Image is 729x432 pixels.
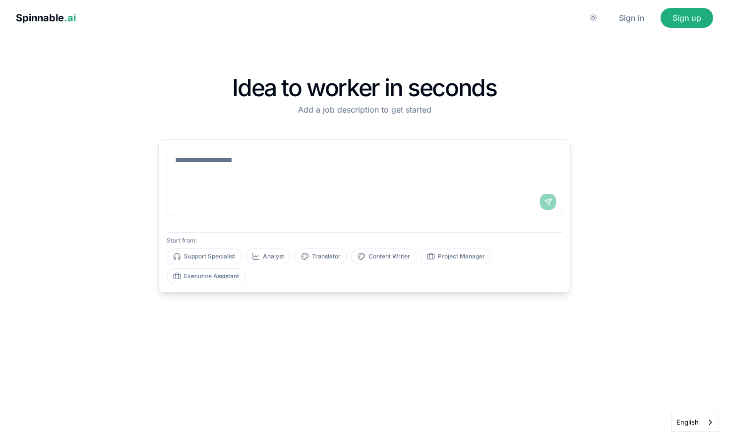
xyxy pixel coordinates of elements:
button: Sign up [661,8,713,28]
button: Analyst [245,248,291,264]
h1: Idea to worker in seconds [158,76,571,100]
span: .ai [64,12,76,24]
button: Support Specialist [167,248,242,264]
aside: Language selected: English [671,413,719,432]
p: Start from: [167,237,562,245]
button: Sign in [607,8,657,28]
button: Project Manager [421,248,491,264]
button: Executive Assistant [167,268,245,284]
button: Content Writer [351,248,417,264]
a: English [671,413,719,432]
button: Switch to dark mode [583,8,603,28]
button: Translator [295,248,347,264]
div: Language [671,413,719,432]
p: Add a job description to get started [158,104,571,116]
span: Spinnable [16,12,76,24]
